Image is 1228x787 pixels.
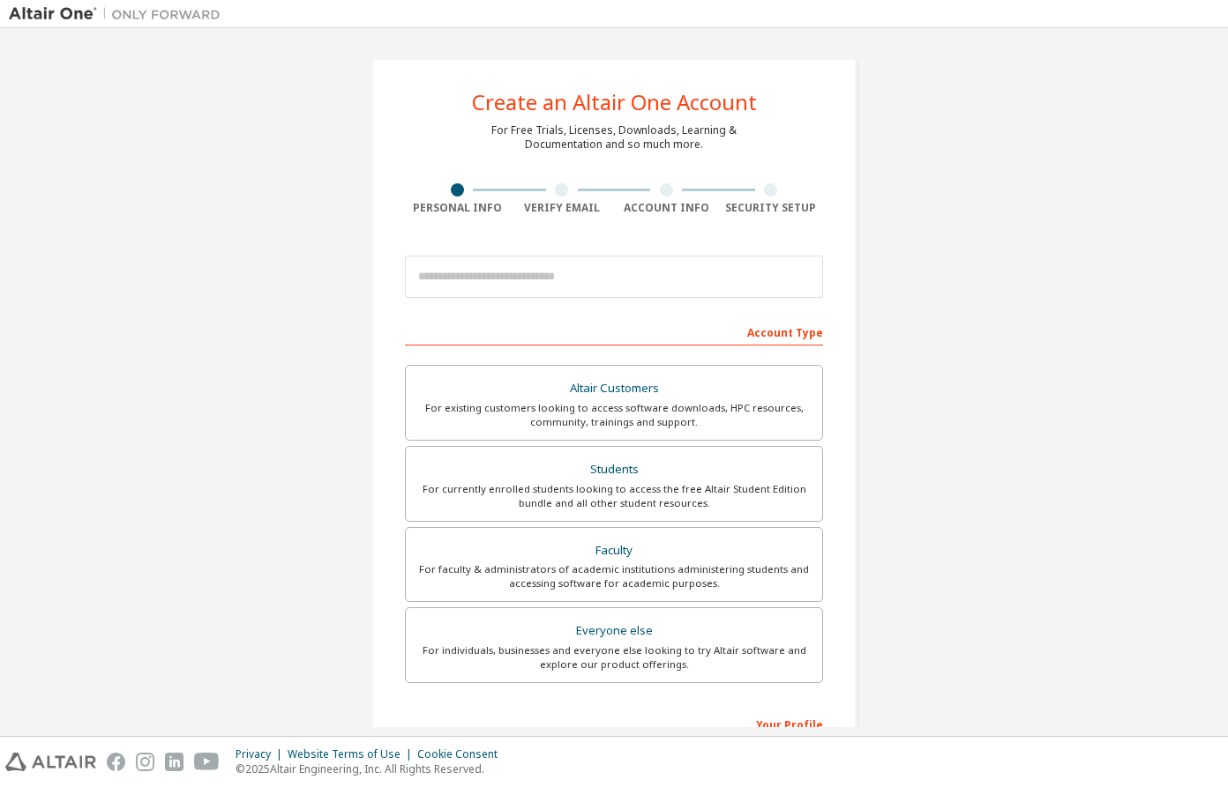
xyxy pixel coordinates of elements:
div: Everyone else [416,619,812,643]
div: Account Type [405,317,823,345]
img: linkedin.svg [165,753,183,771]
div: Altair Customers [416,376,812,401]
div: Cookie Consent [417,747,508,761]
div: For existing customers looking to access software downloads, HPC resources, community, trainings ... [416,401,812,429]
div: For individuals, businesses and everyone else looking to try Altair software and explore our prod... [416,643,812,672]
div: Students [416,457,812,482]
img: instagram.svg [136,753,154,771]
div: Account Info [614,201,719,215]
div: For Free Trials, Licenses, Downloads, Learning & Documentation and so much more. [491,123,737,152]
div: For faculty & administrators of academic institutions administering students and accessing softwa... [416,562,812,590]
img: Altair One [9,5,229,23]
div: Create an Altair One Account [472,92,757,113]
div: For currently enrolled students looking to access the free Altair Student Edition bundle and all ... [416,482,812,510]
div: Verify Email [510,201,615,215]
div: Your Profile [405,709,823,738]
div: Website Terms of Use [288,747,417,761]
img: altair_logo.svg [5,753,96,771]
div: Privacy [236,747,288,761]
img: facebook.svg [107,753,125,771]
div: Faculty [416,538,812,563]
img: youtube.svg [194,753,220,771]
div: Security Setup [719,201,824,215]
div: Personal Info [405,201,510,215]
p: © 2025 Altair Engineering, Inc. All Rights Reserved. [236,761,508,776]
